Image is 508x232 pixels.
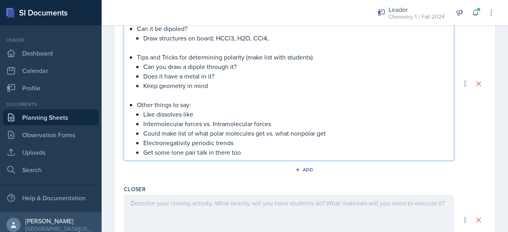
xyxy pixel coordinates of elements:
a: Calendar [3,63,98,79]
div: Add [296,167,314,173]
a: Dashboard [3,45,98,61]
a: Search [3,162,98,178]
a: Profile [3,80,98,96]
button: Add [292,164,318,176]
p: Does it have a metal in it? [143,71,447,81]
div: Leader [389,5,444,14]
p: Other things to say: [137,100,447,109]
p: Get some lone pair talk in there too [143,148,447,157]
a: Uploads [3,144,98,160]
a: Observation Forms [3,127,98,143]
p: Could make list of what polar molecules get vs. what nonpolar get [143,128,447,138]
p: Can you draw a dipole through it? [143,62,447,71]
p: Tips and Tricks for determining polarity (make list with students) [137,52,447,62]
p: Intermolecular forces vs. Intramolecular forces [143,119,447,128]
label: Closer [124,185,146,193]
div: Chemistry 1 / Fall 2024 [389,13,444,21]
div: Documents [3,101,98,108]
div: Help & Documentation [3,190,98,206]
p: Draw structures on board; HCCl3, H2O, CCl4, [143,33,447,43]
p: Electronegativity periodic trends [143,138,447,148]
p: Can it be dipoled? [137,24,447,33]
div: Leader [3,36,98,44]
div: [PERSON_NAME] [25,217,95,225]
p: Like dissolves like [143,109,447,119]
a: Planning Sheets [3,109,98,125]
p: Keep geometry in mind [143,81,447,90]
